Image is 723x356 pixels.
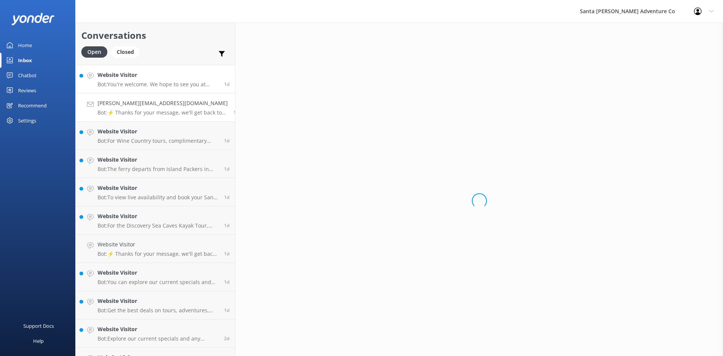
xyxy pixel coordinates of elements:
[81,47,111,56] a: Open
[98,109,228,116] p: Bot: ⚡ Thanks for your message, we'll get back to you as soon as we can. You're also welcome to k...
[111,46,140,58] div: Closed
[81,46,107,58] div: Open
[76,235,235,263] a: Website VisitorBot:⚡ Thanks for your message, we'll get back to you as soon as we can. You're als...
[98,127,218,136] h4: Website Visitor
[98,81,218,88] p: Bot: You're welcome. We hope to see you at [GEOGRAPHIC_DATA][PERSON_NAME] Adventure Co. soon!
[98,99,228,107] h4: [PERSON_NAME][EMAIL_ADDRESS][DOMAIN_NAME]
[98,212,218,220] h4: Website Visitor
[18,38,32,53] div: Home
[224,194,229,200] span: Aug 23 2025 11:37pm (UTC -07:00) America/Tijuana
[33,333,44,348] div: Help
[98,184,218,192] h4: Website Visitor
[233,109,239,116] span: Aug 24 2025 12:17pm (UTC -07:00) America/Tijuana
[98,194,218,201] p: Bot: To view live availability and book your Santa [PERSON_NAME] Adventure tour, click [URL][DOMA...
[98,335,218,342] p: Bot: Explore our current specials and any available promo codes at [URL][DOMAIN_NAME].
[76,291,235,319] a: Website VisitorBot:Get the best deals on tours, adventures, and group activities in [GEOGRAPHIC_D...
[98,251,218,257] p: Bot: ⚡ Thanks for your message, we'll get back to you as soon as we can. You're also welcome to k...
[18,83,36,98] div: Reviews
[98,166,218,173] p: Bot: The ferry departs from Island Packers in the [GEOGRAPHIC_DATA]. The address is [STREET_ADDRE...
[224,251,229,257] span: Aug 23 2025 06:37pm (UTC -07:00) America/Tijuana
[98,325,218,333] h4: Website Visitor
[98,156,218,164] h4: Website Visitor
[98,307,218,314] p: Bot: Get the best deals on tours, adventures, and group activities in [GEOGRAPHIC_DATA][PERSON_NA...
[76,263,235,291] a: Website VisitorBot:You can explore our current specials and find promo codes at [URL][DOMAIN_NAME...
[76,122,235,150] a: Website VisitorBot:For Wine Country tours, complimentary transport is provided from [GEOGRAPHIC_D...
[76,93,235,122] a: [PERSON_NAME][EMAIL_ADDRESS][DOMAIN_NAME]Bot:⚡ Thanks for your message, we'll get back to you as ...
[76,65,235,93] a: Website VisitorBot:You're welcome. We hope to see you at [GEOGRAPHIC_DATA][PERSON_NAME] Adventure...
[98,222,218,229] p: Bot: For the Discovery Sea Caves Kayak Tour, which operates at 12:30pm, you should meet on [GEOGR...
[98,71,218,79] h4: Website Visitor
[18,113,36,128] div: Settings
[98,269,218,277] h4: Website Visitor
[224,335,229,342] span: Aug 23 2025 03:18pm (UTC -07:00) America/Tijuana
[76,206,235,235] a: Website VisitorBot:For the Discovery Sea Caves Kayak Tour, which operates at 12:30pm, you should ...
[76,319,235,348] a: Website VisitorBot:Explore our current specials and any available promo codes at [URL][DOMAIN_NAM...
[23,318,54,333] div: Support Docs
[18,98,47,113] div: Recommend
[224,222,229,229] span: Aug 23 2025 06:59pm (UTC -07:00) America/Tijuana
[18,68,37,83] div: Chatbot
[224,279,229,285] span: Aug 23 2025 06:32pm (UTC -07:00) America/Tijuana
[224,81,229,87] span: Aug 24 2025 01:06pm (UTC -07:00) America/Tijuana
[11,13,55,25] img: yonder-white-logo.png
[76,150,235,178] a: Website VisitorBot:The ferry departs from Island Packers in the [GEOGRAPHIC_DATA]. The address is...
[98,279,218,286] p: Bot: You can explore our current specials and find promo codes at [URL][DOMAIN_NAME].
[76,178,235,206] a: Website VisitorBot:To view live availability and book your Santa [PERSON_NAME] Adventure tour, cl...
[98,240,218,249] h4: Website Visitor
[224,166,229,172] span: Aug 24 2025 05:26am (UTC -07:00) America/Tijuana
[98,297,218,305] h4: Website Visitor
[81,28,229,43] h2: Conversations
[111,47,143,56] a: Closed
[18,53,32,68] div: Inbox
[98,138,218,144] p: Bot: For Wine Country tours, complimentary transport is provided from [GEOGRAPHIC_DATA], [GEOGRAP...
[224,307,229,313] span: Aug 23 2025 06:30pm (UTC -07:00) America/Tijuana
[224,138,229,144] span: Aug 24 2025 07:31am (UTC -07:00) America/Tijuana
